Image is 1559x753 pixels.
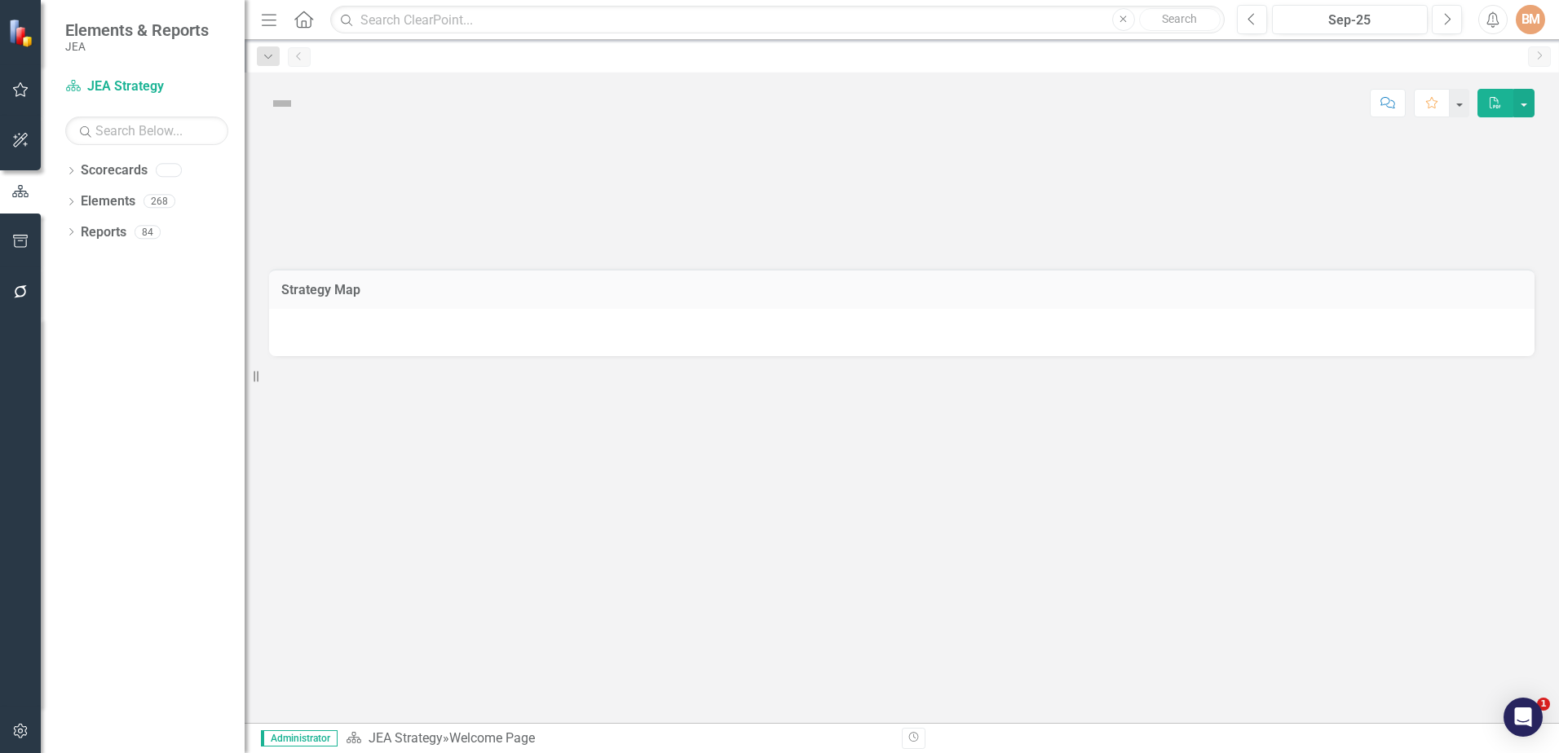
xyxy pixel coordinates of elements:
span: Elements & Reports [65,20,209,40]
a: JEA Strategy [65,77,228,96]
div: 268 [144,195,175,209]
img: ClearPoint Strategy [8,18,37,46]
a: Reports [81,223,126,242]
span: Administrator [261,730,338,746]
span: 1 [1537,698,1550,711]
div: Sep-25 [1278,11,1422,30]
a: Scorecards [81,161,148,180]
input: Search Below... [65,117,228,145]
span: Search [1162,12,1197,25]
button: BM [1516,5,1545,34]
img: Not Defined [269,90,295,117]
div: 84 [135,225,161,239]
button: Sep-25 [1272,5,1428,34]
a: JEA Strategy [369,730,443,746]
h3: Strategy Map [281,283,1522,297]
div: Open Intercom Messenger [1504,698,1543,737]
button: Search [1139,8,1221,31]
input: Search ClearPoint... [330,6,1225,34]
div: » [346,729,890,748]
a: Elements [81,192,135,211]
div: Welcome Page [449,730,535,746]
small: JEA [65,40,209,53]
